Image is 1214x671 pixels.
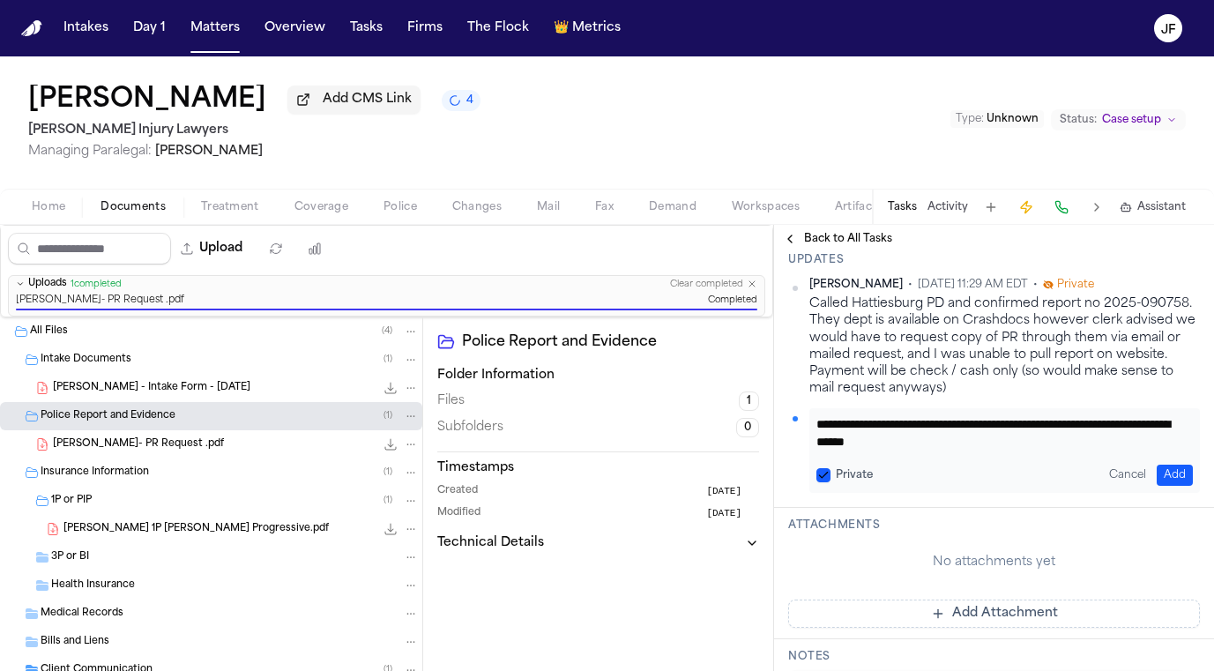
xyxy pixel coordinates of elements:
span: 1 [739,391,759,411]
span: Insurance Information [41,466,149,481]
span: [PERSON_NAME]- PR Request .pdf [53,437,224,452]
span: • [908,278,912,292]
span: Uploads [28,278,67,291]
span: Artifacts [835,200,883,214]
span: Demand [649,200,696,214]
button: Overview [257,12,332,44]
h3: Timestamps [437,459,759,477]
h3: Folder Information [437,367,759,384]
input: Search files [8,233,171,265]
h1: [PERSON_NAME] [28,85,266,116]
button: Back to All Tasks [774,232,901,246]
span: [PERSON_NAME] [809,278,903,292]
span: Completed [708,294,757,308]
span: Managing Paralegal: [28,145,152,158]
span: ( 1 ) [384,354,392,364]
span: Mail [537,200,560,214]
span: Assistant [1137,200,1186,214]
button: Clear completed [670,279,743,290]
button: Change status from Case setup [1051,109,1186,130]
span: [PERSON_NAME]- PR Request .pdf [16,294,184,308]
button: Upload [171,233,253,265]
span: Type : [956,114,984,124]
span: Workspaces [732,200,800,214]
span: 1 completed [71,279,122,290]
button: Add CMS Link [287,86,421,114]
button: Cancel [1102,465,1153,486]
span: Coverage [294,200,348,214]
button: crownMetrics [547,12,628,44]
span: Bills and Liens [41,635,109,650]
h3: Technical Details [437,534,544,552]
span: Documents [101,200,166,214]
span: 1P or PIP [51,494,92,509]
button: 4 active tasks [442,90,480,111]
button: Tasks [343,12,390,44]
span: Status: [1060,113,1097,127]
button: Matters [183,12,247,44]
span: [PERSON_NAME] - Intake Form - [DATE] [53,381,250,396]
button: [DATE] [706,484,759,499]
span: Subfolders [437,419,503,436]
img: Finch Logo [21,20,42,37]
span: Treatment [201,200,259,214]
h3: Attachments [788,518,1200,533]
span: 3P or BI [51,550,89,565]
button: Day 1 [126,12,173,44]
span: Add CMS Link [323,91,412,108]
button: Intakes [56,12,115,44]
span: [PERSON_NAME] 1P [PERSON_NAME] Progressive.pdf [63,522,329,537]
button: Firms [400,12,450,44]
span: Health Insurance [51,578,135,593]
span: Home [32,200,65,214]
button: Download J. Gandy - Intake Form - 9.25.25 [382,379,399,397]
button: Add [1157,465,1193,486]
span: Changes [452,200,502,214]
span: 0 [736,418,759,437]
span: Modified [437,506,480,521]
span: Files [437,392,465,410]
button: Make a Call [1049,195,1074,220]
span: ( 1 ) [384,411,392,421]
span: Police Report and Evidence [41,409,175,424]
button: Technical Details [437,534,759,552]
button: Download J. Gandy 1P LOR Progressive.pdf [382,520,399,538]
span: Unknown [987,114,1039,124]
span: Fax [595,200,614,214]
button: Download Jason Gandy- PR Request .pdf [382,436,399,453]
span: [DATE] [706,506,741,521]
span: Created [437,484,478,499]
span: [PERSON_NAME] [155,145,263,158]
span: Medical Records [41,607,123,622]
span: [DATE] 11:29 AM EDT [918,278,1028,292]
span: ( 1 ) [384,467,392,477]
span: ( 4 ) [382,326,392,336]
button: Create Immediate Task [1014,195,1039,220]
span: Case setup [1102,113,1161,127]
button: The Flock [460,12,536,44]
div: Called Hattiesburg PD and confirmed report no 2025-090758. They dept is available on Crashdocs ho... [809,295,1200,398]
h2: [PERSON_NAME] Injury Lawyers [28,120,480,141]
h2: Police Report and Evidence [462,332,759,353]
span: [DATE] [706,484,741,499]
button: Uploads1completedClear completed [9,276,764,293]
span: 4 [466,93,473,108]
button: Add Attachment [788,600,1200,628]
div: No attachments yet [788,554,1200,571]
button: Activity [927,200,968,214]
span: ( 1 ) [384,496,392,505]
textarea: Add your update [816,415,1180,451]
span: Intake Documents [41,353,131,368]
button: Edit Type: Unknown [950,110,1044,128]
button: Assistant [1120,200,1186,214]
button: Add Task [979,195,1003,220]
button: Tasks [888,200,917,214]
h3: Updates [788,253,1200,267]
